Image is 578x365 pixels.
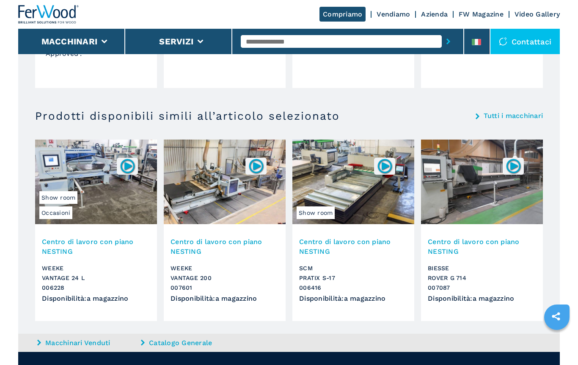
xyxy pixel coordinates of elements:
[292,140,414,321] a: Centro di lavoro con piano NESTING SCM PRATIX S-17Show room006416Centro di lavoro con piano NESTI...
[421,10,448,18] a: Azienda
[377,158,393,174] img: 006416
[428,295,536,302] div: Disponibilità : a magazzino
[171,263,279,293] h3: WEEKE VANTAGE 200 007601
[42,295,150,302] div: Disponibilità : a magazzino
[39,206,72,219] span: Occasioni
[35,140,157,321] a: Centro di lavoro con piano NESTING WEEKE VANTAGE 24 LOccasioniShow room006228Centro di lavoro con...
[171,237,279,256] h3: Centro di lavoro con piano NESTING
[490,29,560,54] div: Contattaci
[499,37,507,46] img: Contattaci
[428,263,536,293] h3: BIESSE ROVER G 714 007087
[428,237,536,256] h3: Centro di lavoro con piano NESTING
[292,140,414,224] img: Centro di lavoro con piano NESTING SCM PRATIX S-17
[35,109,340,123] h3: Prodotti disponibili simili all’articolo selezionato
[505,158,522,174] img: 007087
[299,237,407,256] h3: Centro di lavoro con piano NESTING
[442,32,455,51] button: submit-button
[297,206,335,219] span: Show room
[515,10,560,18] a: Video Gallery
[248,158,264,174] img: 007601
[159,36,193,47] button: Servizi
[42,237,150,256] h3: Centro di lavoro con piano NESTING
[421,140,543,224] img: Centro di lavoro con piano NESTING BIESSE ROVER G 714
[319,7,366,22] a: Compriamo
[37,338,139,348] a: Macchinari Venduti
[377,10,410,18] a: Vendiamo
[299,263,407,293] h3: SCM PRATIX S-17 006416
[545,306,567,327] a: sharethis
[141,338,242,348] a: Catalogo Generale
[421,140,543,321] a: Centro di lavoro con piano NESTING BIESSE ROVER G 714007087Centro di lavoro con piano NESTINGBIES...
[41,36,98,47] button: Macchinari
[484,113,543,119] a: Tutti i macchinari
[35,140,157,224] img: Centro di lavoro con piano NESTING WEEKE VANTAGE 24 L
[119,158,136,174] img: 006228
[171,295,279,302] div: Disponibilità : a magazzino
[164,140,286,321] a: Centro di lavoro con piano NESTING WEEKE VANTAGE 200007601Centro di lavoro con piano NESTINGWEEKE...
[164,140,286,224] img: Centro di lavoro con piano NESTING WEEKE VANTAGE 200
[39,191,77,204] span: Show room
[299,295,407,302] div: Disponibilità : a magazzino
[542,327,572,359] iframe: Chat
[42,263,150,293] h3: WEEKE VANTAGE 24 L 006228
[18,5,79,24] img: Ferwood
[459,10,504,18] a: FW Magazine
